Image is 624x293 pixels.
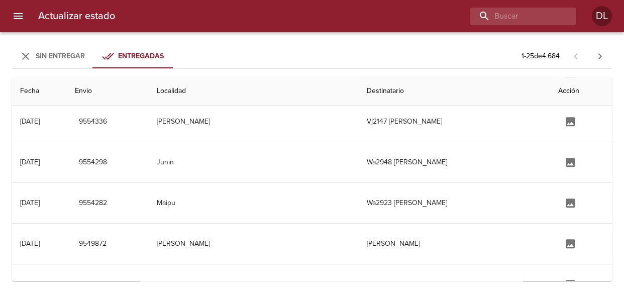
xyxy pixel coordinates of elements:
span: Agregar documentación [558,279,582,288]
div: Abrir información de usuario [592,6,612,26]
span: Pagina anterior [564,51,588,61]
input: buscar [470,8,559,25]
th: Destinatario [359,77,550,106]
span: Agregar documentación [558,117,582,125]
button: 9554282 [75,194,111,213]
button: menu [6,4,30,28]
span: 9549872 [79,238,107,250]
div: [DATE] [20,280,40,288]
span: 9547031 [79,278,106,291]
td: Wa2923 [PERSON_NAME] [359,183,550,223]
button: 9549872 [75,235,111,253]
button: 9554336 [75,113,111,131]
span: Agregar documentación [558,157,582,166]
span: 9554282 [79,197,107,210]
span: Pagina siguiente [588,44,612,68]
th: Localidad [149,77,359,106]
td: Vj2147 [PERSON_NAME] [359,102,550,142]
span: 9554298 [79,156,107,169]
div: Tabs Envios [12,44,173,68]
span: 9554336 [79,116,107,128]
th: Fecha [12,77,67,106]
h6: Actualizar estado [38,8,115,24]
td: [PERSON_NAME] [149,224,359,264]
span: Agregar documentación [558,198,582,207]
div: [DATE] [20,158,40,166]
div: [DATE] [20,199,40,207]
td: Junin [149,142,359,182]
button: 9554298 [75,153,111,172]
p: 1 - 25 de 4.684 [522,51,560,61]
td: [PERSON_NAME] [359,224,550,264]
span: Agregar documentación [558,239,582,247]
span: Entregadas [118,52,164,60]
td: [PERSON_NAME] [149,102,359,142]
td: Maipu [149,183,359,223]
div: [DATE] [20,117,40,126]
span: Sin Entregar [36,52,85,60]
td: Wa2948 [PERSON_NAME] [359,142,550,182]
div: [DATE] [20,239,40,248]
div: DL [592,6,612,26]
th: Acción [550,77,612,106]
th: Envio [67,77,149,106]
